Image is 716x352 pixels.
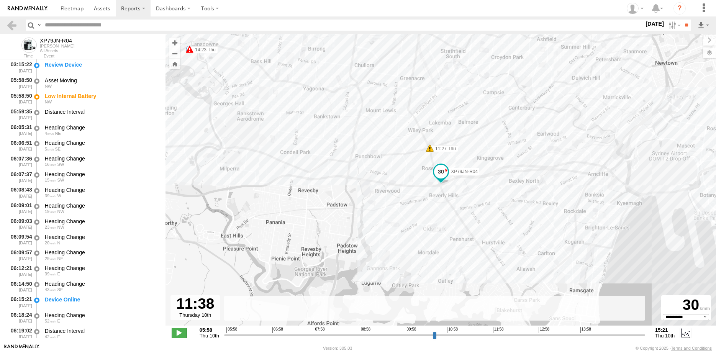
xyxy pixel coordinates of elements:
div: Time [6,54,33,58]
button: Zoom out [169,48,180,59]
label: Export results as... [697,20,710,31]
span: 13:58 [580,327,591,333]
div: Heading Change [45,202,158,209]
div: 06:07:36 [DATE] [6,154,33,168]
div: Heading Change [45,234,158,241]
span: Heading: 93 [57,319,60,323]
label: 11:27 Thu [430,145,458,152]
div: 06:09:01 [DATE] [6,201,33,215]
span: 08:58 [360,327,370,333]
div: 06:18:24 [DATE] [6,311,33,325]
div: Heading Change [45,218,158,225]
strong: 05:58 [200,327,219,333]
span: 09:58 [406,327,416,333]
div: Review Device [45,61,158,68]
div: 03:15:22 [DATE] [6,60,33,74]
span: 39 [45,272,56,276]
span: XP79JN-R04 [451,169,478,174]
span: 12:58 [539,327,549,333]
div: Heading Change [45,312,158,319]
span: Heading: 203 [57,162,64,167]
div: 06:08:43 [DATE] [6,185,33,200]
div: 06:14:50 [DATE] [6,279,33,293]
div: 06:15:21 [DATE] [6,295,33,309]
div: Device Online [45,296,158,303]
label: Play/Stop [172,328,187,338]
div: 30 [662,296,710,314]
span: Heading: 64 [57,256,63,261]
div: 06:09:57 [DATE] [6,248,33,262]
span: 11:58 [493,327,504,333]
div: Heading Change [45,249,158,256]
div: 06:12:21 [DATE] [6,264,33,278]
span: Heading: 233 [57,178,64,182]
div: Heading Change [45,171,158,178]
label: Search Filter Options [665,20,682,31]
label: [DATE] [644,20,665,28]
div: © Copyright 2025 - [636,346,712,350]
div: Heading Change [45,187,158,193]
div: Asset Moving [45,77,158,84]
div: 06:19:02 [DATE] [6,326,33,341]
span: Heading: 307 [45,100,52,104]
div: Distance Interval [45,327,158,334]
span: Thu 10th Jul 2025 [200,333,219,339]
span: Heading: 263 [57,193,61,198]
span: 05:58 [226,327,237,333]
div: 05:58:50 [DATE] [6,92,33,106]
span: 16 [45,162,56,167]
div: Quang Thomas [624,3,646,14]
span: 06:58 [272,327,283,333]
div: 05:58:50 [DATE] [6,76,33,90]
div: 06:09:54 [DATE] [6,232,33,247]
span: Heading: 151 [55,147,61,151]
div: XP79JN-R04 - View Asset History [40,38,74,44]
div: Heading Change [45,124,158,131]
a: Back to previous Page [6,20,17,31]
span: 19 [45,209,56,214]
div: 06:05:31 [DATE] [6,123,33,137]
label: Search Query [36,20,42,31]
div: 06:06:51 [DATE] [6,139,33,153]
span: 07:58 [314,327,324,333]
div: 06:09:03 [DATE] [6,217,33,231]
div: Heading Change [45,155,158,162]
span: 43 [45,287,56,292]
a: Terms and Conditions [671,346,712,350]
button: Zoom in [169,38,180,48]
span: 15 [45,178,56,182]
label: 14:23 Thu [190,46,218,53]
strong: 15:21 [655,327,675,333]
i: ? [673,2,686,15]
div: 05:59:35 [DATE] [6,107,33,121]
a: Visit our Website [4,344,39,352]
span: Heading: 65 [55,131,61,136]
span: Heading: 126 [57,287,63,292]
span: 52 [45,319,56,323]
div: [PERSON_NAME] [40,44,74,48]
span: 5 [45,147,54,151]
div: Heading Change [45,139,158,146]
span: 23 [45,225,56,229]
span: Heading: 335 [57,225,64,229]
div: Heading Change [45,280,158,287]
span: Heading: 95 [57,272,60,276]
span: 42 [45,334,56,339]
div: 06:07:37 [DATE] [6,170,33,184]
div: Version: 305.03 [323,346,352,350]
div: Heading Change [45,265,158,272]
span: Thu 10th Jul 2025 [655,333,675,339]
span: 20 [45,241,56,245]
span: 4 [45,131,54,136]
div: All Assets [40,48,74,53]
span: Heading: 300 [57,209,64,214]
span: Heading: 18 [57,241,61,245]
span: 29 [45,256,56,261]
span: Heading: 307 [45,84,52,88]
div: Low Internal Battery [45,93,158,100]
div: Distance Interval [45,108,158,115]
button: Zoom Home [169,59,180,69]
span: Heading: 101 [57,334,60,339]
img: rand-logo.svg [8,6,48,11]
span: 10:58 [447,327,458,333]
